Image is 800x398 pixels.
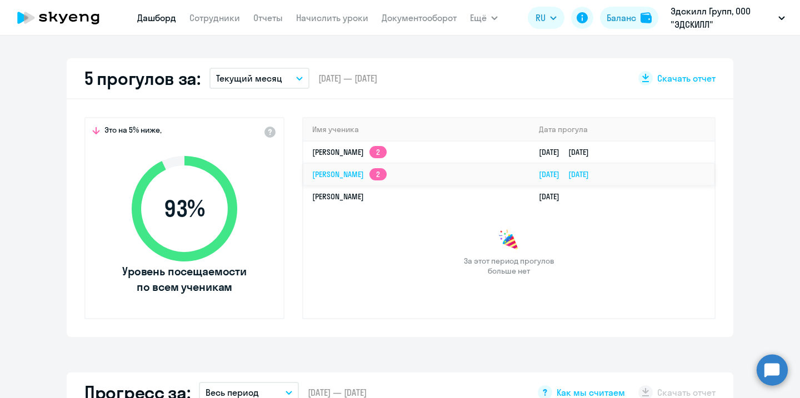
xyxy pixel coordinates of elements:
a: [DATE] [539,192,568,201]
span: Это на 5% ниже, [104,125,162,138]
a: [DATE][DATE] [539,147,598,157]
a: [PERSON_NAME]2 [312,147,387,157]
button: RU [528,7,564,29]
app-skyeng-badge: 2 [369,146,387,158]
span: Ещё [470,11,487,24]
button: Эдскилл Групп, ООО "ЭДСКИЛЛ" [665,4,791,31]
a: Дашборд [137,12,176,23]
img: balance [641,12,652,23]
span: 93 % [121,195,248,222]
span: Скачать отчет [657,72,716,84]
button: Ещё [470,7,498,29]
button: Текущий месяц [209,68,309,89]
a: Сотрудники [189,12,240,23]
span: RU [536,11,546,24]
th: Дата прогула [530,118,714,141]
img: congrats [498,229,520,251]
p: Текущий месяц [216,72,282,85]
span: Уровень посещаемости по всем ученикам [121,264,248,295]
a: [PERSON_NAME]2 [312,169,387,179]
a: Начислить уроки [296,12,368,23]
button: Балансbalance [600,7,658,29]
a: Документооборот [382,12,457,23]
div: Баланс [607,11,636,24]
app-skyeng-badge: 2 [369,168,387,180]
span: За этот период прогулов больше нет [462,256,556,276]
p: Эдскилл Групп, ООО "ЭДСКИЛЛ" [671,4,774,31]
a: [PERSON_NAME] [312,192,364,201]
th: Имя ученика [303,118,530,141]
a: [DATE][DATE] [539,169,598,179]
span: [DATE] — [DATE] [318,72,377,84]
a: Отчеты [253,12,283,23]
h2: 5 прогулов за: [84,67,201,89]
